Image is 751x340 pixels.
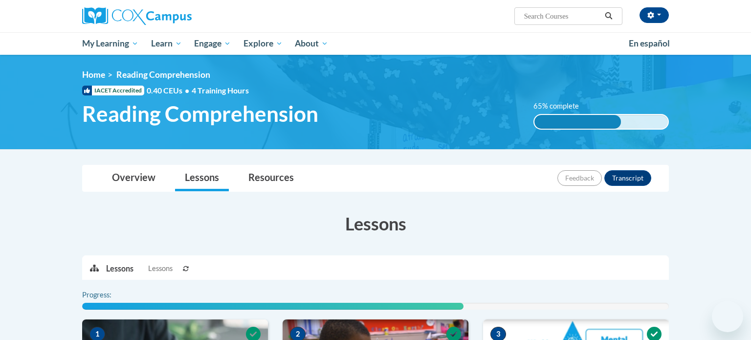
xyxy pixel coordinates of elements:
[289,32,335,55] a: About
[188,32,237,55] a: Engage
[640,7,669,23] button: Account Settings
[192,86,249,95] span: 4 Training Hours
[82,211,669,236] h3: Lessons
[712,301,743,332] iframe: Button to launch messaging window
[82,290,138,300] label: Progress:
[147,85,192,96] span: 0.40 CEUs
[239,165,304,191] a: Resources
[237,32,289,55] a: Explore
[295,38,328,49] span: About
[82,69,105,80] a: Home
[82,38,138,49] span: My Learning
[82,101,318,127] span: Reading Comprehension
[82,7,268,25] a: Cox Campus
[106,263,133,274] p: Lessons
[145,32,188,55] a: Learn
[534,115,621,129] div: 65% complete
[185,86,189,95] span: •
[175,165,229,191] a: Lessons
[601,10,616,22] button: Search
[622,33,676,54] a: En español
[604,170,651,186] button: Transcript
[82,7,192,25] img: Cox Campus
[116,69,210,80] span: Reading Comprehension
[76,32,145,55] a: My Learning
[148,263,173,274] span: Lessons
[533,101,590,112] label: 65% complete
[523,10,601,22] input: Search Courses
[194,38,231,49] span: Engage
[102,165,165,191] a: Overview
[557,170,602,186] button: Feedback
[243,38,283,49] span: Explore
[82,86,144,95] span: IACET Accredited
[629,38,670,48] span: En español
[67,32,684,55] div: Main menu
[151,38,182,49] span: Learn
